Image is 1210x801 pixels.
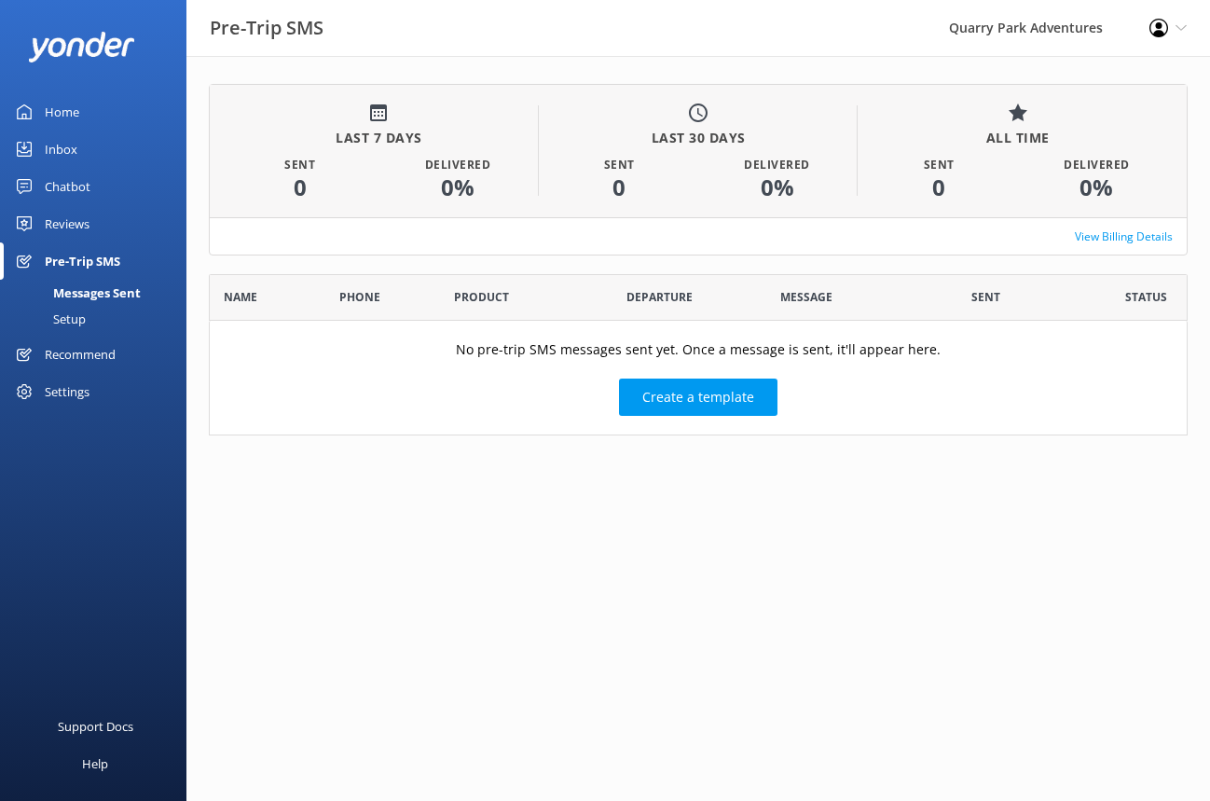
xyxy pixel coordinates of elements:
[45,242,120,280] div: Pre-Trip SMS
[28,32,135,62] img: yonder-white-logo.png
[82,745,108,782] div: Help
[924,156,955,173] div: Sent
[454,288,509,306] span: Product
[45,336,116,373] div: Recommend
[1079,176,1113,199] h1: 0 %
[441,176,474,199] h1: 0 %
[11,280,186,306] a: Messages Sent
[45,93,79,131] div: Home
[1064,156,1130,173] div: Delivered
[11,280,141,306] div: Messages Sent
[932,176,945,199] h1: 0
[1125,288,1167,306] span: Status
[284,156,315,173] div: Sent
[1075,228,1173,245] a: View Billing Details
[971,288,1000,306] span: Sent
[294,176,307,199] h1: 0
[209,321,1188,435] div: grid
[744,156,810,173] div: Delivered
[336,128,422,148] h4: LAST 7 DAYS
[45,205,89,242] div: Reviews
[339,288,380,306] span: Phone
[612,176,626,199] h1: 0
[425,156,491,173] div: Delivered
[652,128,746,148] h4: LAST 30 DAYS
[604,156,635,173] div: Sent
[45,373,89,410] div: Settings
[11,306,186,332] a: Setup
[11,306,86,332] div: Setup
[45,131,77,168] div: Inbox
[780,288,832,306] span: Message
[210,13,323,43] h3: Pre-Trip SMS
[58,708,133,745] div: Support Docs
[986,128,1050,148] h4: ALL TIME
[761,176,794,199] h1: 0 %
[619,379,777,416] button: Create a template
[456,339,941,360] p: No pre-trip SMS messages sent yet. Once a message is sent, it'll appear here.
[626,288,693,306] span: Departure
[45,168,90,205] div: Chatbot
[224,288,257,306] span: Name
